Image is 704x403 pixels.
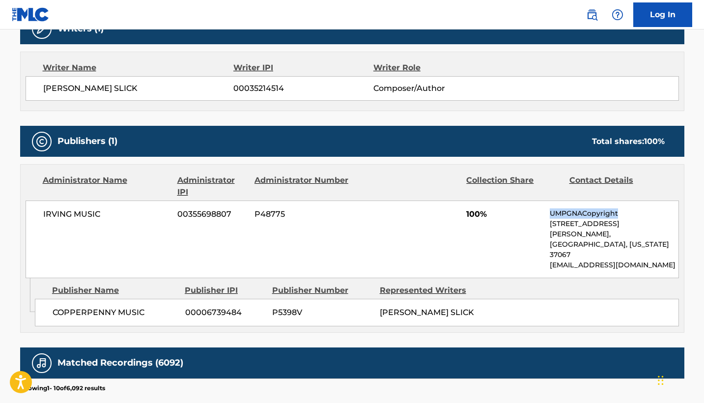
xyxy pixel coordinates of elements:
span: 100 % [644,137,665,146]
span: [PERSON_NAME] SLICK [43,83,234,94]
p: [GEOGRAPHIC_DATA], [US_STATE] 37067 [550,239,678,260]
div: Writer Role [373,62,501,74]
p: UMPGNACopyright [550,208,678,219]
div: Contact Details [569,174,665,198]
div: Administrator IPI [177,174,247,198]
div: Collection Share [466,174,562,198]
p: [EMAIL_ADDRESS][DOMAIN_NAME] [550,260,678,270]
img: help [612,9,623,21]
span: IRVING MUSIC [43,208,170,220]
h5: Publishers (1) [57,136,117,147]
img: MLC Logo [12,7,50,22]
img: search [586,9,598,21]
div: Help [608,5,627,25]
span: 00006739484 [185,307,265,318]
div: Administrator Name [43,174,170,198]
span: 00355698807 [177,208,247,220]
p: Showing 1 - 10 of 6,092 results [20,384,105,393]
div: Writer IPI [233,62,373,74]
iframe: Chat Widget [655,356,704,403]
a: Public Search [582,5,602,25]
div: Administrator Number [254,174,350,198]
p: [STREET_ADDRESS][PERSON_NAME], [550,219,678,239]
div: Publisher Name [52,285,177,296]
img: Matched Recordings [36,357,48,369]
span: COPPERPENNY MUSIC [53,307,178,318]
div: Total shares: [592,136,665,147]
div: Drag [658,366,664,395]
a: Log In [633,2,692,27]
span: P5398V [272,307,372,318]
div: Represented Writers [380,285,480,296]
span: [PERSON_NAME] SLICK [380,308,474,317]
img: Publishers [36,136,48,147]
div: Publisher IPI [185,285,265,296]
span: 00035214514 [233,83,373,94]
div: Writer Name [43,62,234,74]
span: P48775 [254,208,350,220]
span: 100% [466,208,542,220]
span: Composer/Author [373,83,501,94]
h5: Matched Recordings (6092) [57,357,183,369]
div: Publisher Number [272,285,372,296]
